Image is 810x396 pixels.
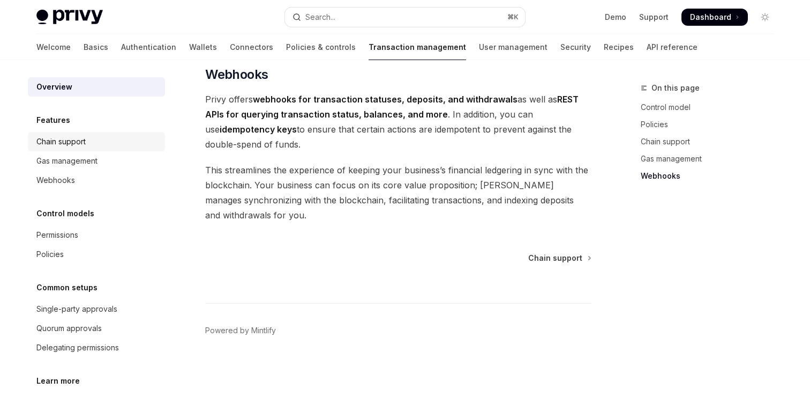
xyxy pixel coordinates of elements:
[560,34,591,60] a: Security
[36,322,102,335] div: Quorum approvals
[647,34,697,60] a: API reference
[28,225,165,245] a: Permissions
[205,66,268,83] span: Webhooks
[604,34,634,60] a: Recipes
[36,229,78,241] div: Permissions
[205,92,591,152] span: Privy offers as well as . In addition, you can use to ensure that certain actions are idempotent ...
[28,77,165,97] a: Overview
[36,80,72,93] div: Overview
[369,34,466,60] a: Transaction management
[641,116,782,133] a: Policies
[36,135,86,148] div: Chain support
[36,341,119,354] div: Delegating permissions
[756,9,774,26] button: Toggle dark mode
[681,9,748,26] a: Dashboard
[605,12,626,23] a: Demo
[36,155,97,167] div: Gas management
[285,8,525,27] button: Open search
[220,124,297,135] strong: idempotency keys
[36,281,97,294] h5: Common setups
[28,299,165,319] a: Single-party approvals
[28,338,165,357] a: Delegating permissions
[36,248,64,261] div: Policies
[28,171,165,190] a: Webhooks
[36,375,80,387] h5: Learn more
[639,12,669,23] a: Support
[651,82,700,94] span: On this page
[641,133,782,150] a: Chain support
[528,253,590,263] a: Chain support
[28,245,165,264] a: Policies
[28,151,165,171] a: Gas management
[641,150,782,167] a: Gas management
[121,34,176,60] a: Authentication
[507,13,519,21] span: ⌘ K
[84,34,108,60] a: Basics
[36,10,103,25] img: light logo
[479,34,547,60] a: User management
[36,174,75,187] div: Webhooks
[36,207,94,220] h5: Control models
[36,34,71,60] a: Welcome
[641,99,782,116] a: Control model
[205,163,591,223] span: This streamlines the experience of keeping your business’s financial ledgering in sync with the b...
[28,319,165,338] a: Quorum approvals
[253,94,517,105] strong: webhooks for transaction statuses, deposits, and withdrawals
[641,167,782,185] a: Webhooks
[189,34,217,60] a: Wallets
[305,11,335,24] div: Search...
[528,253,582,263] span: Chain support
[28,132,165,151] a: Chain support
[36,114,70,127] h5: Features
[36,303,117,316] div: Single-party approvals
[205,325,276,336] a: Powered by Mintlify
[286,34,356,60] a: Policies & controls
[230,34,273,60] a: Connectors
[690,12,731,23] span: Dashboard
